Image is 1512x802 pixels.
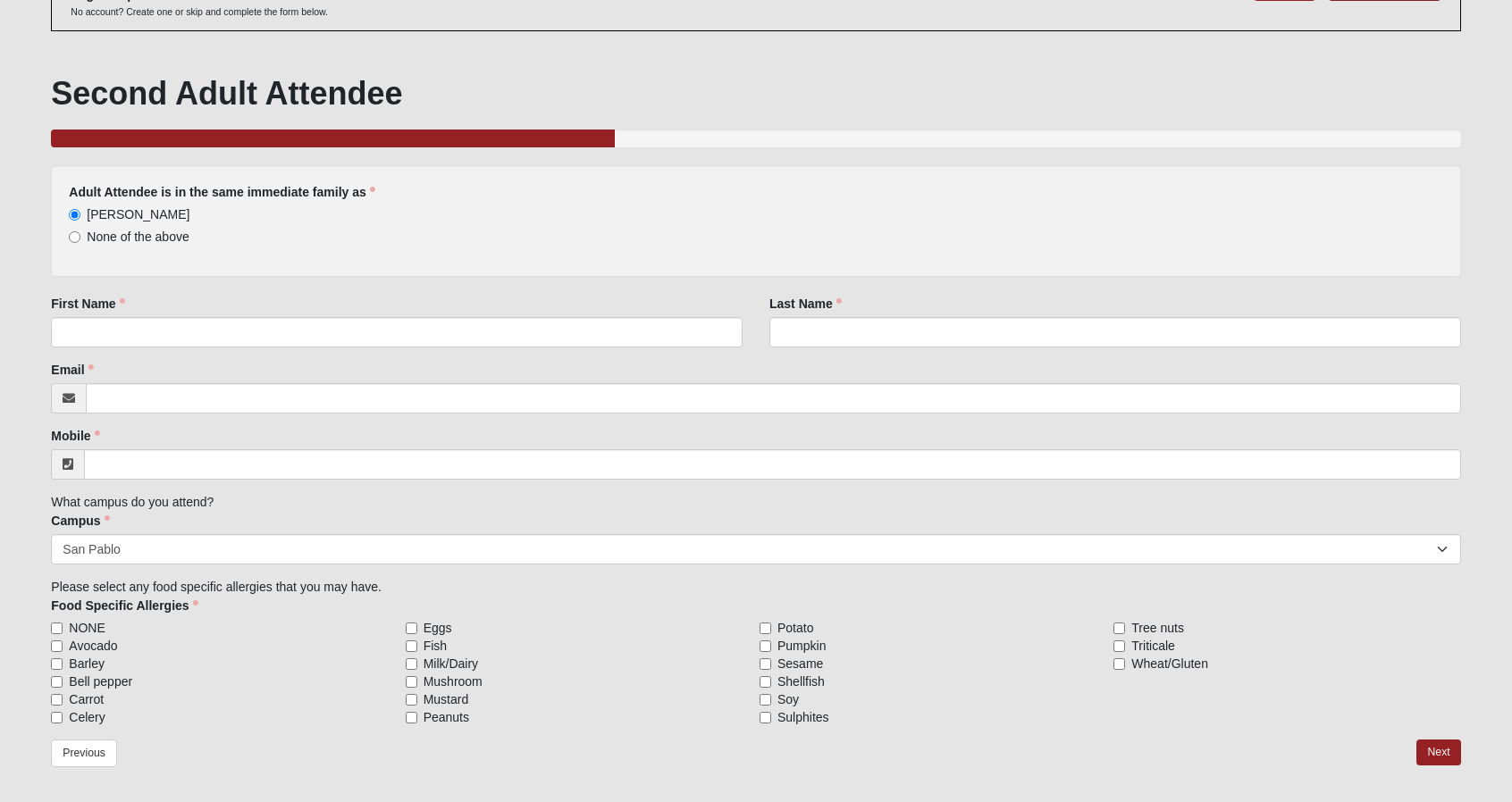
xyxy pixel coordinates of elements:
[424,655,478,673] span: Milk/Dairy
[51,712,63,723] input: Celery
[406,676,417,688] input: Mushroom
[69,690,104,708] span: Carrot
[69,183,374,201] label: Adult Attendee is in the same immediate family as
[1131,655,1208,673] span: Wheat/Gluten
[406,658,417,670] input: Milk/Dairy
[51,512,109,530] label: Campus
[1131,619,1184,637] span: Tree nuts
[777,655,823,673] span: Sesame
[69,231,80,243] input: None of the above
[760,676,771,688] input: Shellfish
[71,5,328,19] p: No account? Create one or skip and complete the form below.
[51,427,99,445] label: Mobile
[51,74,1460,113] h1: Second Adult Attendee
[51,640,63,652] input: Avocado
[51,295,124,313] label: First Name
[424,673,483,690] span: Mushroom
[51,597,197,614] label: Food Specific Allergies
[69,655,105,673] span: Barley
[51,165,1460,726] div: What campus do you attend? Please select any food specific allergies that you may have.
[406,640,417,652] input: Fish
[51,622,63,634] input: NONE
[406,622,417,634] input: Eggs
[51,739,117,767] a: Previous
[760,622,771,634] input: Potato
[51,361,93,379] label: Email
[1113,658,1125,670] input: Wheat/Gluten
[1113,622,1125,634] input: Tree nuts
[69,637,117,655] span: Avocado
[777,673,825,690] span: Shellfish
[760,712,771,723] input: Sulphites
[777,619,813,637] span: Potato
[424,637,447,655] span: Fish
[69,619,105,637] span: NONE
[1416,739,1460,765] a: Next
[777,690,799,708] span: Soy
[424,690,469,708] span: Mustard
[777,708,829,726] span: Sulphites
[1131,637,1175,655] span: Triticale
[760,658,771,670] input: Sesame
[760,640,771,652] input: Pumpkin
[406,712,417,723] input: Peanuts
[51,658,63,670] input: Barley
[69,708,105,726] span: Celery
[51,676,63,688] input: Bell pepper
[51,694,63,706] input: Carrot
[69,209,80,221] input: [PERSON_NAME]
[777,637,826,655] span: Pumpkin
[760,694,771,706] input: Soy
[87,207,189,221] span: [PERSON_NAME]
[769,295,842,313] label: Last Name
[1113,640,1125,652] input: Triticale
[424,619,452,637] span: Eggs
[87,230,189,244] span: None of the above
[424,708,469,726] span: Peanuts
[406,694,417,706] input: Mustard
[69,673,132,690] span: Bell pepper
